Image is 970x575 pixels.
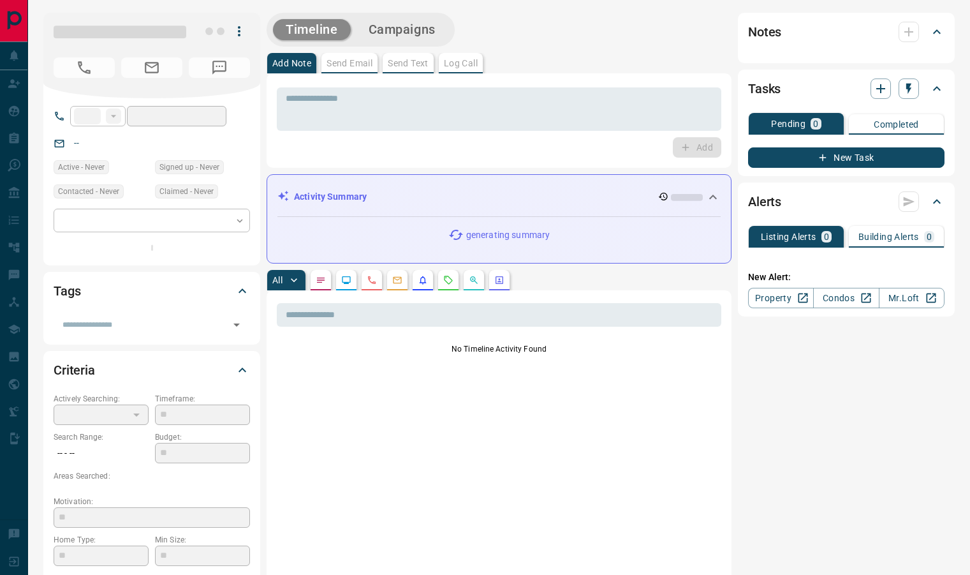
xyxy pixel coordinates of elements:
a: Condos [813,288,879,308]
svg: Agent Actions [494,275,504,285]
span: Contacted - Never [58,185,119,198]
span: Active - Never [58,161,105,174]
div: Tags [54,276,250,306]
a: Mr.Loft [879,288,944,308]
p: Timeframe: [155,393,250,405]
h2: Criteria [54,360,95,380]
span: Claimed - Never [159,185,214,198]
p: Areas Searched: [54,470,250,482]
svg: Notes [316,275,326,285]
h2: Tasks [748,78,781,99]
p: Actively Searching: [54,393,149,405]
span: No Email [121,57,182,78]
div: Notes [748,17,944,47]
button: New Task [748,147,944,168]
p: No Timeline Activity Found [277,343,721,355]
p: All [272,276,283,285]
h2: Notes [748,22,781,42]
a: -- [74,138,79,148]
p: Search Range: [54,431,149,443]
svg: Opportunities [469,275,479,285]
p: Activity Summary [294,190,367,204]
p: Motivation: [54,496,250,507]
p: 0 [927,232,932,241]
p: New Alert: [748,271,944,284]
p: Completed [874,120,919,129]
p: Budget: [155,431,250,443]
h2: Tags [54,281,80,301]
div: Tasks [748,73,944,104]
p: Listing Alerts [761,232,816,241]
svg: Lead Browsing Activity [341,275,351,285]
p: 0 [824,232,829,241]
span: No Number [54,57,115,78]
p: -- - -- [54,443,149,464]
h2: Alerts [748,191,781,212]
span: No Number [189,57,250,78]
svg: Emails [392,275,402,285]
svg: Requests [443,275,453,285]
p: Pending [771,119,805,128]
button: Open [228,316,246,334]
a: Property [748,288,814,308]
div: Alerts [748,186,944,217]
span: Signed up - Never [159,161,219,174]
svg: Calls [367,275,377,285]
div: Activity Summary [277,185,721,209]
p: Building Alerts [858,232,919,241]
p: Min Size: [155,534,250,546]
p: 0 [813,119,818,128]
div: Criteria [54,355,250,385]
p: Add Note [272,59,311,68]
svg: Listing Alerts [418,275,428,285]
p: generating summary [466,228,550,242]
p: Home Type: [54,534,149,546]
button: Campaigns [356,19,448,40]
button: Timeline [273,19,351,40]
